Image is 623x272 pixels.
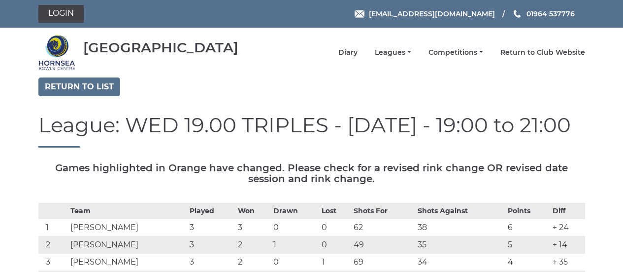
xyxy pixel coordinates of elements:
td: + 14 [550,236,585,254]
td: 5 [505,236,551,254]
td: 35 [415,236,505,254]
th: Points [505,203,551,219]
th: Won [235,203,271,219]
td: 2 [38,236,68,254]
td: 49 [351,236,415,254]
td: [PERSON_NAME] [68,254,187,271]
td: 62 [351,219,415,236]
a: Diary [338,48,358,57]
a: Email [EMAIL_ADDRESS][DOMAIN_NAME] [355,8,495,19]
th: Shots For [351,203,415,219]
td: 69 [351,254,415,271]
h1: League: WED 19.00 TRIPLES - [DATE] - 19:00 to 21:00 [38,114,585,148]
span: 01964 537776 [526,9,575,18]
td: 0 [319,219,351,236]
div: [GEOGRAPHIC_DATA] [83,40,238,55]
a: Leagues [375,48,411,57]
th: Team [68,203,187,219]
td: 2 [235,254,271,271]
td: 1 [319,254,351,271]
th: Lost [319,203,351,219]
th: Drawn [271,203,319,219]
td: 34 [415,254,505,271]
td: 3 [38,254,68,271]
a: Phone us 01964 537776 [512,8,575,19]
td: 0 [271,254,319,271]
td: 6 [505,219,551,236]
td: 3 [187,236,235,254]
span: [EMAIL_ADDRESS][DOMAIN_NAME] [369,9,495,18]
td: + 35 [550,254,585,271]
a: Return to Club Website [500,48,585,57]
td: 3 [187,219,235,236]
img: Phone us [514,10,521,18]
td: 3 [235,219,271,236]
h5: Games highlighted in Orange have changed. Please check for a revised rink change OR revised date ... [38,162,585,184]
img: Hornsea Bowls Centre [38,34,75,71]
td: 0 [271,219,319,236]
a: Login [38,5,84,23]
th: Diff [550,203,585,219]
th: Played [187,203,235,219]
td: 38 [415,219,505,236]
th: Shots Against [415,203,505,219]
td: [PERSON_NAME] [68,219,187,236]
td: + 24 [550,219,585,236]
td: 3 [187,254,235,271]
img: Email [355,10,364,18]
td: 2 [235,236,271,254]
a: Competitions [428,48,483,57]
td: 1 [271,236,319,254]
td: 4 [505,254,551,271]
td: [PERSON_NAME] [68,236,187,254]
td: 0 [319,236,351,254]
a: Return to list [38,78,120,96]
td: 1 [38,219,68,236]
